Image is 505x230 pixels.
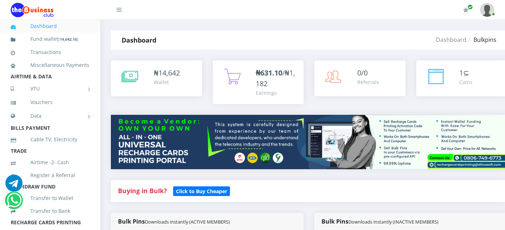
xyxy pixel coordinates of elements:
a: Chat for support [5,180,23,192]
a: 0/0 Referrals [314,60,406,96]
a: VTU [11,80,89,98]
strong: Dashboard [122,36,156,44]
span: /₦1,182 [256,68,295,88]
b: Click to Buy Cheaper [176,188,227,195]
a: Transfer to Wallet [11,190,89,206]
span: 14,642 [158,68,180,78]
span: Renew/Upgrade Subscription [467,4,473,10]
span: 1 [459,68,463,78]
small: Downloads instantly (INACTIVE MEMBERS) [348,219,438,225]
a: Airtime -2- Cash [11,154,89,171]
a: Click to Buy Cheaper [173,186,230,195]
a: Vouchers [11,94,89,111]
a: Data [11,107,89,125]
a: Dashboard [436,36,466,44]
img: User [480,3,494,17]
a: ₦631.10/₦1,182 Earnings [213,60,304,104]
a: Transactions [11,44,89,60]
div: Referrals [357,78,379,86]
div: Earnings [256,89,297,97]
span: 0/0 [357,68,368,78]
a: Dashboard [11,18,89,34]
img: Logo [11,3,54,17]
a: Chat for support [7,197,21,209]
i: Renew/Upgrade Subscription [463,7,469,13]
a: Register a Referral [11,167,89,183]
div: ⊆ [459,68,472,78]
a: Cable TV, Electricity [11,131,89,148]
b: ₦631.10 [256,68,282,78]
div: ₦ [154,68,180,78]
div: Coins [459,78,472,86]
small: Downloads instantly (ACTIVE MEMBERS) [145,219,230,225]
a: Fund wallet[14,642.16] [11,31,89,48]
strong: Buying in Bulk? [118,186,167,195]
b: 14,642.16 [60,36,77,42]
a: Transfer to Bank [11,203,89,219]
strong: Bulk Pins [322,217,438,225]
small: [ ] [58,36,78,42]
li: Bulkpins [466,35,496,44]
strong: Bulk Pins [118,217,230,225]
a: Miscellaneous Payments [11,57,89,73]
a: ₦14,642 Wallet [111,60,202,96]
div: Wallet [154,78,180,86]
